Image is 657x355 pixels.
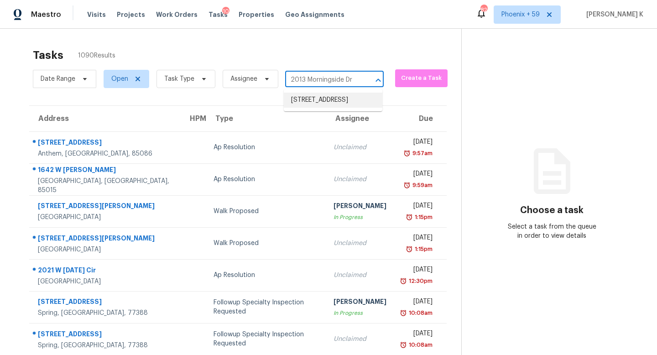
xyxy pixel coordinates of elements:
[214,330,319,348] div: Followup Specialty Inspection Requested
[239,10,274,19] span: Properties
[401,233,433,245] div: [DATE]
[411,149,433,158] div: 9:57am
[403,181,411,190] img: Overdue Alarm Icon
[407,308,433,318] div: 10:08am
[407,340,433,350] div: 10:08am
[401,201,433,213] div: [DATE]
[181,106,206,131] th: HPM
[41,74,75,84] span: Date Range
[334,271,386,280] div: Unclaimed
[284,93,382,108] li: [STREET_ADDRESS]
[38,234,173,245] div: [STREET_ADDRESS][PERSON_NAME]
[38,277,173,286] div: [GEOGRAPHIC_DATA]
[38,165,173,177] div: 1642 W [PERSON_NAME]
[117,10,145,19] span: Projects
[395,69,448,87] button: Create a Task
[78,51,115,60] span: 1090 Results
[38,329,173,341] div: [STREET_ADDRESS]
[156,10,198,19] span: Work Orders
[334,334,386,344] div: Unclaimed
[403,149,411,158] img: Overdue Alarm Icon
[401,137,433,149] div: [DATE]
[222,7,229,16] div: 10
[206,106,326,131] th: Type
[209,11,228,18] span: Tasks
[38,245,173,254] div: [GEOGRAPHIC_DATA]
[164,74,194,84] span: Task Type
[334,308,386,318] div: In Progress
[406,213,413,222] img: Overdue Alarm Icon
[400,340,407,350] img: Overdue Alarm Icon
[285,10,344,19] span: Geo Assignments
[31,10,61,19] span: Maestro
[38,341,173,350] div: Spring, [GEOGRAPHIC_DATA], 77388
[400,308,407,318] img: Overdue Alarm Icon
[520,206,584,215] h3: Choose a task
[33,51,63,60] h2: Tasks
[401,169,433,181] div: [DATE]
[401,265,433,277] div: [DATE]
[334,239,386,248] div: Unclaimed
[334,175,386,184] div: Unclaimed
[38,149,173,158] div: Anthem, [GEOGRAPHIC_DATA], 85086
[400,277,407,286] img: Overdue Alarm Icon
[285,73,358,87] input: Search by address
[583,10,643,19] span: [PERSON_NAME] K
[372,74,385,87] button: Close
[214,143,319,152] div: Ap Resolution
[334,143,386,152] div: Unclaimed
[38,138,173,149] div: [STREET_ADDRESS]
[401,297,433,308] div: [DATE]
[334,201,386,213] div: [PERSON_NAME]
[407,277,433,286] div: 12:30pm
[401,329,433,340] div: [DATE]
[413,213,433,222] div: 1:15pm
[38,213,173,222] div: [GEOGRAPHIC_DATA]
[334,297,386,308] div: [PERSON_NAME]
[87,10,106,19] span: Visits
[38,297,173,308] div: [STREET_ADDRESS]
[214,175,319,184] div: Ap Resolution
[400,73,443,84] span: Create a Task
[111,74,128,84] span: Open
[507,222,597,240] div: Select a task from the queue in order to view details
[214,239,319,248] div: Walk Proposed
[326,106,394,131] th: Assignee
[38,308,173,318] div: Spring, [GEOGRAPHIC_DATA], 77388
[411,181,433,190] div: 9:59am
[230,74,257,84] span: Assignee
[334,213,386,222] div: In Progress
[38,266,173,277] div: 2021 W [DATE] Cir
[406,245,413,254] img: Overdue Alarm Icon
[214,298,319,316] div: Followup Specialty Inspection Requested
[214,271,319,280] div: Ap Resolution
[413,245,433,254] div: 1:15pm
[29,106,181,131] th: Address
[480,5,487,15] div: 829
[501,10,540,19] span: Phoenix + 59
[38,201,173,213] div: [STREET_ADDRESS][PERSON_NAME]
[38,177,173,195] div: [GEOGRAPHIC_DATA], [GEOGRAPHIC_DATA], 85015
[394,106,447,131] th: Due
[214,207,319,216] div: Walk Proposed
